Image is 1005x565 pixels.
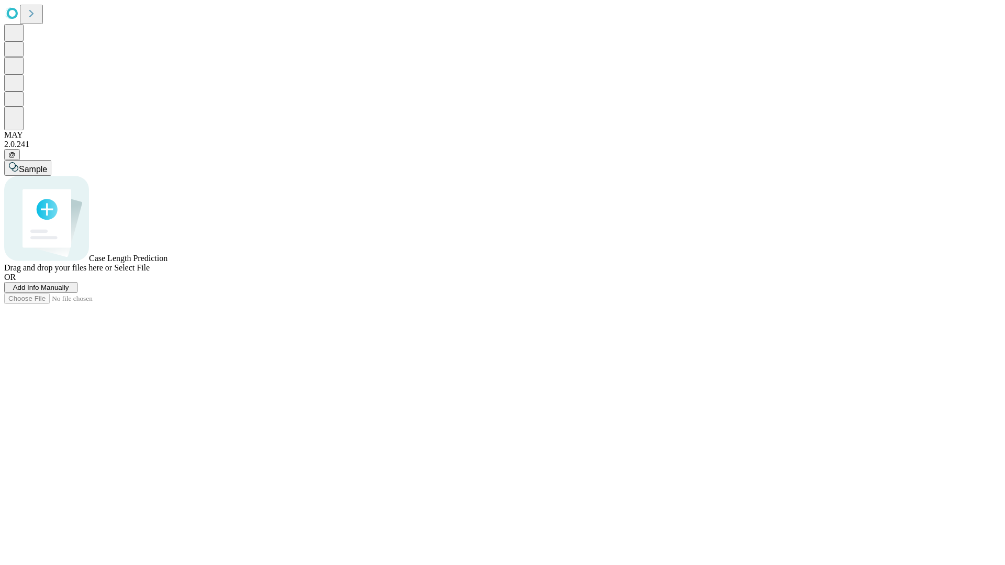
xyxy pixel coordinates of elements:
span: Select File [114,263,150,272]
button: Add Info Manually [4,282,77,293]
div: MAY [4,130,1001,140]
span: Sample [19,165,47,174]
button: Sample [4,160,51,176]
span: Add Info Manually [13,284,69,291]
span: Drag and drop your files here or [4,263,112,272]
span: @ [8,151,16,159]
button: @ [4,149,20,160]
div: 2.0.241 [4,140,1001,149]
span: OR [4,273,16,281]
span: Case Length Prediction [89,254,167,263]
